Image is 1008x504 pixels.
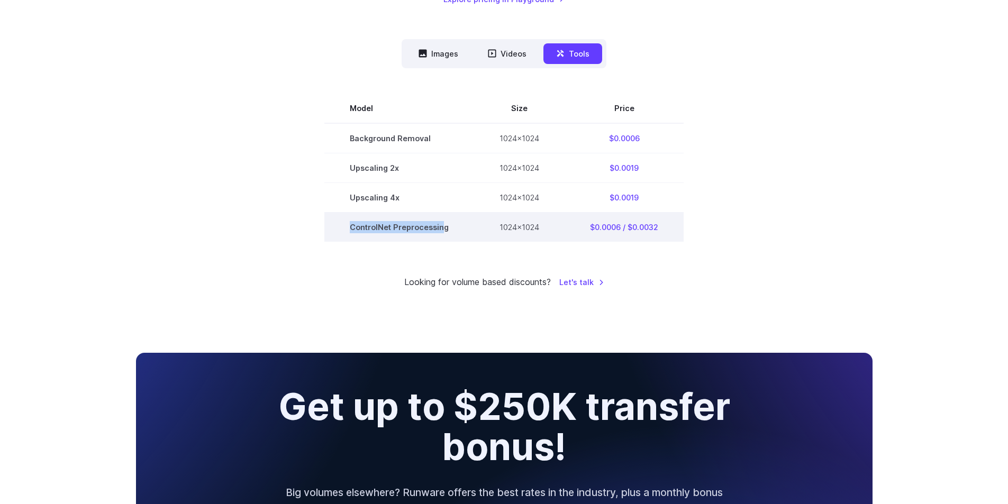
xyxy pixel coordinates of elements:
[565,212,684,242] td: $0.0006 / $0.0032
[324,153,474,182] td: Upscaling 2x
[237,387,771,468] h2: Get up to $250K transfer bonus!
[404,276,551,289] small: Looking for volume based discounts?
[543,43,602,64] button: Tools
[565,94,684,123] th: Price
[559,276,604,288] a: Let's talk
[474,212,565,242] td: 1024x1024
[474,123,565,153] td: 1024x1024
[565,153,684,182] td: $0.0019
[474,182,565,212] td: 1024x1024
[324,123,474,153] td: Background Removal
[565,123,684,153] td: $0.0006
[474,153,565,182] td: 1024x1024
[324,94,474,123] th: Model
[406,43,471,64] button: Images
[565,182,684,212] td: $0.0019
[324,182,474,212] td: Upscaling 4x
[324,212,474,242] td: ControlNet Preprocessing
[475,43,539,64] button: Videos
[474,94,565,123] th: Size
